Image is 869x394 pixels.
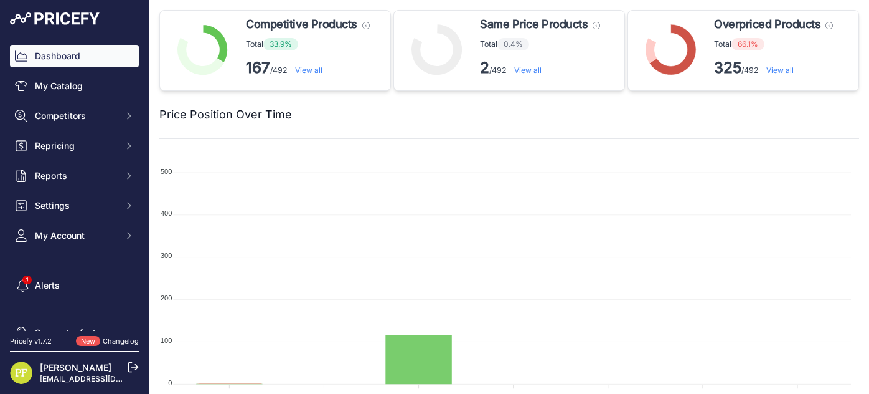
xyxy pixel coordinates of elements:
img: Pricefy Logo [10,12,100,25]
a: Changelog [103,337,139,345]
a: [PERSON_NAME] [40,362,111,373]
span: My Account [35,229,116,242]
span: Settings [35,199,116,212]
nav: Sidebar [10,45,139,344]
p: /492 [714,58,833,78]
span: 66.1% [731,38,764,50]
span: Competitors [35,110,116,122]
span: New [76,336,100,347]
tspan: 0 [168,379,172,387]
span: 0.4% [497,38,529,50]
a: Dashboard [10,45,139,67]
strong: 2 [480,59,489,77]
a: [EMAIL_ADDRESS][DOMAIN_NAME] [40,374,170,383]
tspan: 300 [161,252,172,259]
p: Total [714,38,833,50]
button: Settings [10,195,139,217]
a: View all [514,65,542,75]
p: Total [480,38,600,50]
strong: 167 [246,59,270,77]
p: Total [246,38,370,50]
a: Suggest a feature [10,322,139,344]
span: Reports [35,170,116,182]
h2: Price Position Over Time [159,106,292,123]
p: /492 [480,58,600,78]
span: Overpriced Products [714,16,820,33]
span: Repricing [35,140,116,152]
button: Competitors [10,105,139,127]
a: View all [295,65,322,75]
tspan: 100 [161,337,172,344]
tspan: 400 [161,209,172,217]
button: My Account [10,224,139,247]
div: Pricefy v1.7.2 [10,336,52,347]
button: Repricing [10,135,139,157]
a: My Catalog [10,75,139,97]
span: Same Price Products [480,16,588,33]
tspan: 500 [161,168,172,175]
button: Reports [10,165,139,187]
strong: 325 [714,59,741,77]
a: Alerts [10,274,139,297]
p: /492 [246,58,370,78]
tspan: 200 [161,294,172,302]
span: 33.9% [263,38,298,50]
span: Competitive Products [246,16,357,33]
a: View all [766,65,794,75]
